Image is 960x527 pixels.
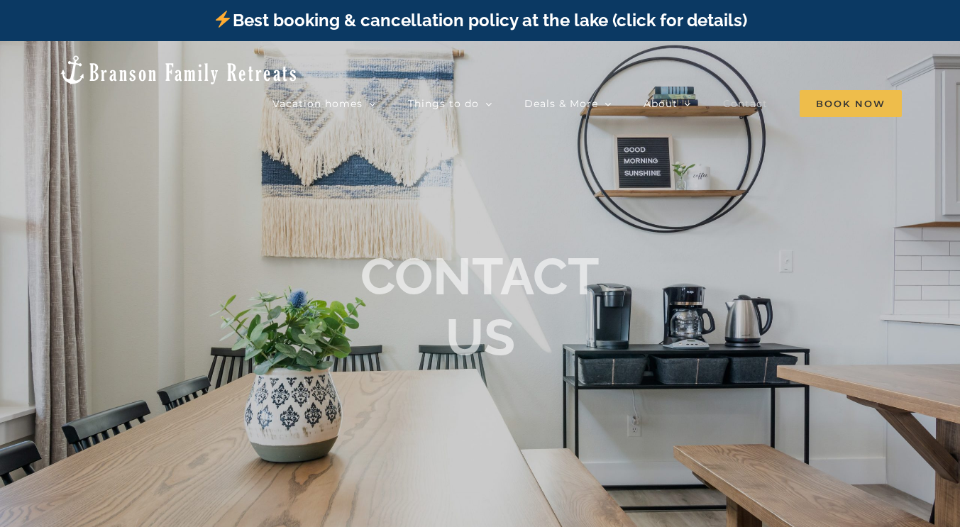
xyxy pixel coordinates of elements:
a: About [644,89,691,118]
a: Book Now [800,89,902,118]
a: Vacation homes [272,89,376,118]
span: Contact [723,99,768,109]
span: About [644,99,678,109]
b: CONTACT US [360,245,600,367]
img: Branson Family Retreats Logo [58,54,299,86]
a: Best booking & cancellation policy at the lake (click for details) [213,10,746,30]
img: ⚡️ [214,11,231,28]
span: Vacation homes [272,99,363,109]
span: Book Now [800,90,902,117]
a: Things to do [408,89,492,118]
nav: Main Menu [272,89,902,118]
a: Contact [723,89,768,118]
span: Deals & More [524,99,598,109]
span: Things to do [408,99,479,109]
a: Deals & More [524,89,612,118]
